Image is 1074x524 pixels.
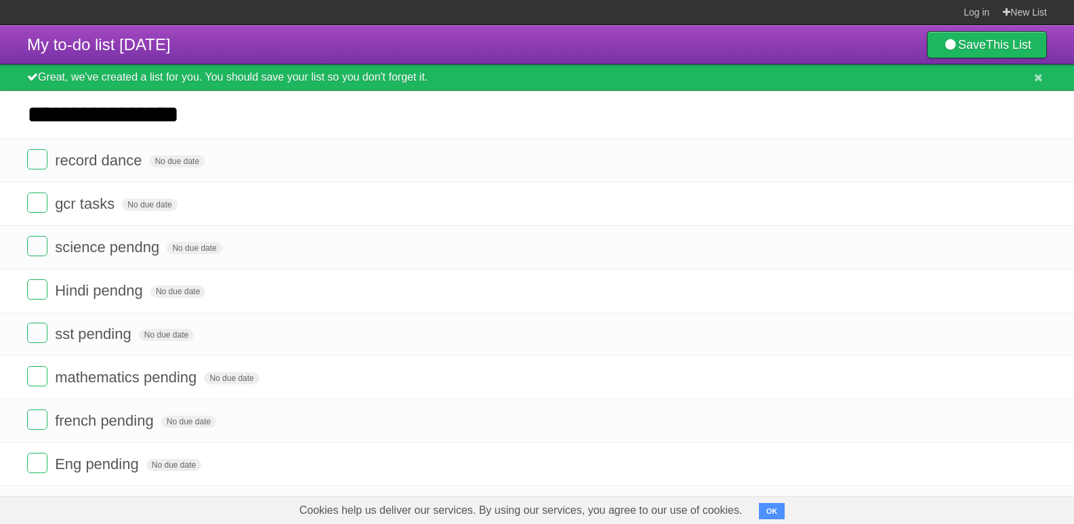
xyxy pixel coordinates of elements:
[986,38,1031,52] b: This List
[927,31,1047,58] a: SaveThis List
[27,149,47,169] label: Done
[122,199,177,211] span: No due date
[204,372,259,384] span: No due date
[146,459,201,471] span: No due date
[150,155,205,167] span: No due date
[27,236,47,256] label: Done
[55,369,200,386] span: mathematics pending
[759,503,785,519] button: OK
[55,412,157,429] span: french pending
[55,152,145,169] span: record dance
[55,456,142,472] span: Eng pending
[139,329,194,341] span: No due date
[150,285,205,298] span: No due date
[55,239,163,256] span: science pendng
[161,416,216,428] span: No due date
[55,282,146,299] span: Hindi pendng
[167,242,222,254] span: No due date
[27,35,171,54] span: My to-do list [DATE]
[27,409,47,430] label: Done
[27,193,47,213] label: Done
[55,325,135,342] span: sst pending
[27,366,47,386] label: Done
[286,497,756,524] span: Cookies help us deliver our services. By using our services, you agree to our use of cookies.
[27,279,47,300] label: Done
[55,195,118,212] span: gcr tasks
[27,453,47,473] label: Done
[27,323,47,343] label: Done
